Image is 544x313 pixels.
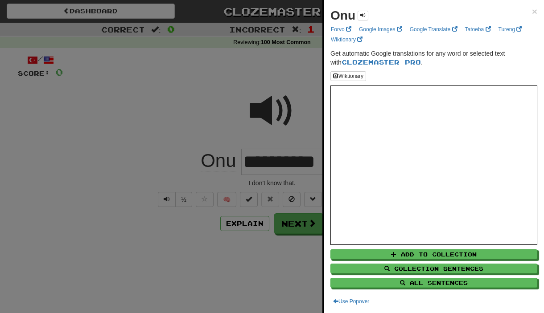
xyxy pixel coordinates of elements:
button: Wiktionary [330,71,366,81]
a: Google Translate [407,24,460,34]
a: Tatoeba [462,24,494,34]
a: Wiktionary [328,35,365,45]
button: Use Popover [330,297,372,306]
button: Add to Collection [330,249,537,259]
a: Google Images [356,24,405,34]
strong: Onu [330,8,355,22]
button: All Sentences [330,278,537,288]
a: Clozemaster Pro [342,58,421,66]
button: Collection Sentences [330,264,537,273]
p: Get automatic Google translations for any word or selected text with . [330,49,537,67]
button: Close [532,7,537,16]
span: × [532,6,537,16]
a: Tureng [496,24,525,34]
a: Forvo [328,24,354,34]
